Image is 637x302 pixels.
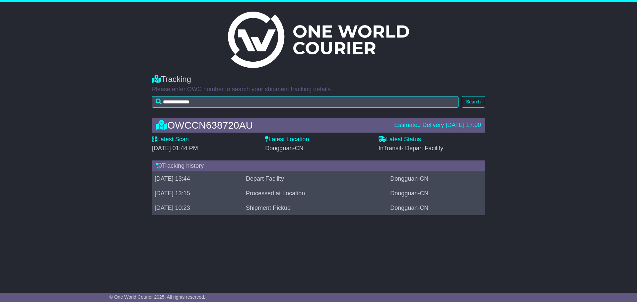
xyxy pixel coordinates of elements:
[243,172,388,186] td: Depart Facility
[379,145,443,151] span: InTransit
[152,145,198,151] span: [DATE] 01:44 PM
[152,172,243,186] td: [DATE] 13:44
[152,201,243,215] td: [DATE] 10:23
[265,136,309,143] label: Latest Location
[265,145,303,151] span: Dongguan-CN
[401,145,443,151] span: - Depart Facility
[228,12,409,68] img: Light
[153,120,391,131] div: OWCCN638720AU
[462,96,485,108] button: Search
[152,75,485,84] div: Tracking
[152,86,485,93] p: Please enter OWC number to search your shipment tracking details.
[379,136,421,143] label: Latest Status
[388,186,485,201] td: Dongguan-CN
[243,201,388,215] td: Shipment Pickup
[152,136,189,143] label: Latest Scan
[243,186,388,201] td: Processed at Location
[109,294,205,300] span: © One World Courier 2025. All rights reserved.
[388,201,485,215] td: Dongguan-CN
[152,160,485,172] div: Tracking history
[152,186,243,201] td: [DATE] 13:15
[394,122,481,129] div: Estimated Delivery [DATE] 17:00
[388,172,485,186] td: Dongguan-CN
